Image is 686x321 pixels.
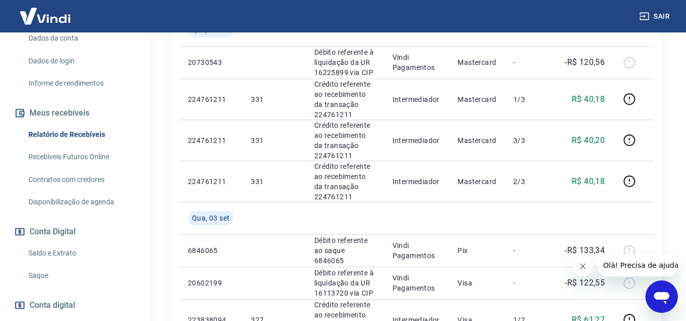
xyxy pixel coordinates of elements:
[393,52,442,73] p: Vindi Pagamentos
[188,245,235,256] p: 6846065
[513,245,543,256] p: -
[314,79,376,120] p: Crédito referente ao recebimento da transação 224761211
[24,265,140,286] a: Saque
[458,57,497,67] p: Mastercard
[458,278,497,288] p: Visa
[513,94,543,104] p: 1/3
[251,94,298,104] p: 331
[597,254,678,276] iframe: Mensagem da empresa
[645,280,678,313] iframe: Botão para abrir a janela de mensagens
[572,175,605,188] p: R$ 40,18
[637,7,674,26] button: Sair
[12,294,140,316] a: Conta digital
[29,298,75,312] span: Conta digital
[458,176,497,187] p: Mastercard
[188,135,235,146] p: 224761211
[393,176,442,187] p: Intermediador
[188,94,235,104] p: 224761211
[572,134,605,147] p: R$ 40,20
[188,278,235,288] p: 20602199
[393,135,442,146] p: Intermediador
[513,57,543,67] p: -
[565,277,605,289] p: -R$ 122,55
[12,102,140,124] button: Meus recebíveis
[24,192,140,212] a: Disponibilização de agenda
[393,240,442,261] p: Vindi Pagamentos
[24,73,140,94] a: Informe de rendimentos
[6,7,85,15] span: Olá! Precisa de ajuda?
[12,221,140,243] button: Conta Digital
[192,213,230,223] span: Qua, 03 set
[458,135,497,146] p: Mastercard
[24,169,140,190] a: Contratos com credores
[188,57,235,67] p: 20730543
[513,278,543,288] p: -
[314,235,376,266] p: Débito referente ao saque 6846065
[573,256,593,276] iframe: Fechar mensagem
[12,1,78,31] img: Vindi
[513,176,543,187] p: 2/3
[314,47,376,78] p: Débito referente à liquidação da UR 16225899 via CIP
[251,176,298,187] p: 331
[314,120,376,161] p: Crédito referente ao recebimento da transação 224761211
[513,135,543,146] p: 3/3
[24,147,140,167] a: Recebíveis Futuros Online
[565,56,605,68] p: -R$ 120,56
[314,161,376,202] p: Crédito referente ao recebimento da transação 224761211
[24,28,140,49] a: Dados da conta
[251,135,298,146] p: 331
[458,245,497,256] p: Pix
[393,94,442,104] p: Intermediador
[24,124,140,145] a: Relatório de Recebíveis
[314,268,376,298] p: Débito referente à liquidação da UR 16113720 via CIP
[24,243,140,264] a: Saldo e Extrato
[24,51,140,72] a: Dados de login
[572,93,605,105] p: R$ 40,18
[188,176,235,187] p: 224761211
[393,273,442,293] p: Vindi Pagamentos
[565,244,605,257] p: -R$ 133,34
[458,94,497,104] p: Mastercard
